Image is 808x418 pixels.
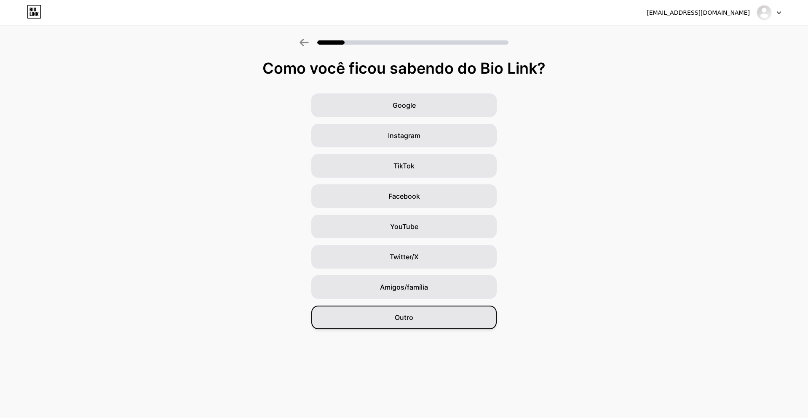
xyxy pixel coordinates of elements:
font: Amigos/família [380,283,428,291]
img: ventosfood [756,5,772,21]
font: [EMAIL_ADDRESS][DOMAIN_NAME] [647,9,750,16]
font: Twitter/X [390,253,419,261]
font: Instagram [388,131,420,140]
font: Outro [395,313,413,322]
font: Facebook [388,192,420,200]
font: YouTube [390,222,418,231]
font: Como você ficou sabendo do Bio Link? [262,59,546,77]
font: TikTok [393,162,415,170]
font: Google [393,101,416,109]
